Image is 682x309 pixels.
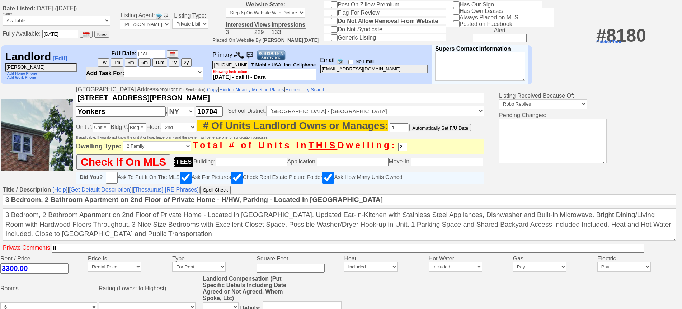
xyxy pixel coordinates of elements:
td: Building: [193,157,287,167]
button: 1w [98,58,109,67]
button: 3m [125,58,137,67]
img: Schedule-a-showing.gif [257,50,286,61]
b: # [596,26,606,46]
td: Move-In: [389,157,483,167]
span: Email [320,57,334,63]
input: Unit # [93,123,110,132]
button: 10m [152,58,167,67]
font: Copy [207,87,218,92]
span: Posted on Facebook [460,21,512,27]
b: [PERSON_NAME] [263,37,304,43]
a: Copy [207,86,218,92]
input: No Email [348,60,353,64]
a: Hidden [219,86,234,92]
input: Zip [196,106,223,117]
td: 229 [254,29,271,36]
img: compose_email.png [155,12,162,19]
th: Impressions [271,21,306,29]
a: Guided Tour [596,40,621,45]
b: Website State: [246,1,285,8]
button: Automatically Set F/U Date [409,124,471,131]
button: Spell Check [200,186,231,194]
span: Approxmiate. Include units both in lotus and not. - Last Modified By Liz Greco 8 years, 7 months,... [197,120,388,131]
button: 1y [169,58,179,67]
font: If applicable: If you do not know the unit # or floor, leave blank and the system will generate o... [76,135,268,139]
span: Always Placed on MLS [460,14,518,20]
span: Flag For Review [338,10,379,16]
span: Post On Zillow Premium [338,1,399,8]
td: Listing Type: [171,0,209,44]
input: Posted on Facebook [453,21,460,27]
a: - Add Home Phone [5,72,37,75]
td: Electric [597,255,682,262]
td: Rooms [0,276,99,301]
a: Nearby Meeting Places [236,86,284,92]
td: Application: [287,157,389,167]
small: Placed On Website By: [DATE] [212,37,319,43]
td: [DATE] ([DATE]) [2,5,110,29]
span: 8180 [596,26,646,46]
img: 14571f39-0919-48d1-baee-8e96d0e37fd2.jpeg [1,99,75,171]
button: 6m [138,58,151,67]
b: Total # of Units In Dwelling: [193,140,397,150]
font: Private Comments: [3,245,52,251]
font: - T-Mobile USA, Inc. Cellphone [248,62,316,68]
input: Flag For Review [331,10,338,16]
b: Landlord Compensation (Put Specific Details Including Date Agreed or Not Agreed, Whom Spoke, Etc) [203,276,286,301]
input: Private Comments [52,244,644,253]
b: Date Listed: [3,5,36,11]
button: 1m [111,58,123,67]
a: - Add Work Phone [5,75,36,79]
span: Dwelling Type: [76,143,121,150]
a: Homemetry Search [285,86,325,92]
a: [Get Default Description] [69,186,131,193]
span: Fully Available: [3,31,41,37]
span: Lifetime: 7 [226,22,253,28]
input: City [76,106,166,117]
span: | | | [69,186,200,193]
label: No Email [348,56,375,65]
td: Square Feet [257,255,344,262]
td: 133 [271,29,306,36]
img: sms.png [162,12,169,19]
span: Showing Instructions [213,70,249,74]
font: Hidden [219,87,234,92]
td: [GEOGRAPHIC_DATA] Address | | | [75,86,485,184]
button: Now [94,31,109,38]
td: Hot Water [429,255,513,262]
input: Generic Listing [331,34,338,41]
a: [Thesaurus] [133,186,163,193]
div: Listing Received Because Of: [499,93,681,99]
span: Do Not Allow Removal From Website [338,18,438,24]
td: Gas [513,255,597,262]
td: Type [172,255,257,262]
td: 3 [225,29,254,36]
td: Heat [344,255,428,262]
span: | [3,186,676,251]
span: Generic Listing [338,34,376,41]
b: Did You? [80,174,103,180]
a: [Help] [52,186,67,193]
th: F/U Date: [81,45,208,84]
font: Nearby Meeting Places [236,87,284,92]
a: [RE Phrases] [165,186,198,193]
div: Ask To Put It On The MLS Ask For Pictures Check Real Estate Picture Folder Ask How Many Units Owned [80,172,480,184]
td: Pending Changes: [485,86,682,184]
img: compose_email.png [336,57,343,64]
center: Add Task For: [86,67,203,80]
input: Always Placed on MLS [453,14,460,21]
textarea: 3 Bedroom, 2 Bathroom Apartment on 2nd Floor of Private Home - Located in [GEOGRAPHIC_DATA]. Upda... [3,208,676,241]
input: Do Not Syndicate [331,26,338,33]
span: Primary # [212,52,237,58]
input: Has Own Leases [453,8,460,14]
b: Supers Contact Information [435,46,511,52]
nobr: Status: [3,12,110,24]
font: Homemetry Search [285,87,325,92]
td: Rating (Lowest to Highest) [99,276,197,301]
input: Has Our Sign [453,1,460,8]
img: sms.png [244,50,255,61]
b: # Of Units Landlord Owns or Manages: [203,120,389,131]
td: Price Is [88,255,172,262]
input: Title [3,194,676,205]
nobr: Unit #: Bldg #: Floor: [76,124,197,130]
